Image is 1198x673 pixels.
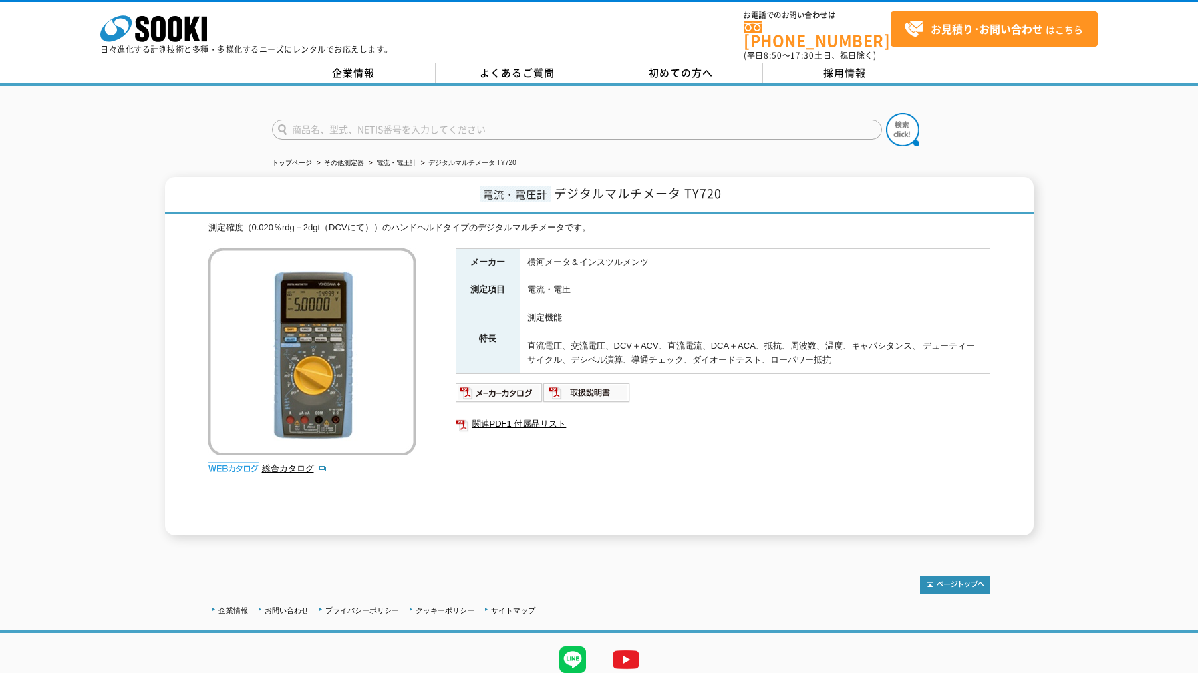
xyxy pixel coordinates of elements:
[491,606,535,614] a: サイトマップ
[456,248,520,276] th: メーカー
[649,65,713,80] span: 初めての方へ
[744,11,891,19] span: お電話でのお問い合わせは
[208,462,259,475] img: webカタログ
[100,45,393,53] p: 日々進化する計測技術と多種・多様化するニーズにレンタルでお応えします。
[543,391,631,401] a: 取扱説明書
[324,159,364,166] a: その他測定器
[764,49,782,61] span: 8:50
[520,304,990,374] td: 測定機能 直流電圧、交流電圧、DCV＋ACV、直流電流、DCA＋ACA、抵抗、周波数、温度、キャパシタンス、 デューティーサイクル、デシベル演算、導通チェック、ダイオードテスト、ローパワー抵抗
[891,11,1098,47] a: お見積り･お問い合わせはこちら
[376,159,416,166] a: 電流・電圧計
[436,63,599,83] a: よくあるご質問
[208,248,416,455] img: デジタルマルチメータ TY720
[790,49,814,61] span: 17:30
[886,113,919,146] img: btn_search.png
[543,382,631,403] img: 取扱説明書
[599,63,763,83] a: 初めての方へ
[931,21,1043,37] strong: お見積り･お問い合わせ
[208,221,990,235] div: 測定確度（0.020％rdg＋2dgt（DCVにて））のハンドヘルドタイプのデジタルマルチメータです。
[262,463,327,473] a: 総合カタログ
[920,576,990,594] img: トップページへ
[520,248,990,276] td: 横河メータ＆インスツルメンツ
[456,391,543,401] a: メーカーカタログ
[416,606,474,614] a: クッキーポリシー
[218,606,248,614] a: 企業情報
[520,276,990,304] td: 電流・電圧
[456,382,543,403] img: メーカーカタログ
[554,184,722,202] span: デジタルマルチメータ TY720
[744,49,876,61] span: (平日 ～ 土日、祝日除く)
[456,304,520,374] th: 特長
[456,276,520,304] th: 測定項目
[265,606,309,614] a: お問い合わせ
[272,120,882,140] input: 商品名、型式、NETIS番号を入力してください
[418,156,516,170] li: デジタルマルチメータ TY720
[763,63,927,83] a: 採用情報
[744,21,891,48] a: [PHONE_NUMBER]
[456,415,990,433] a: 関連PDF1 付属品リスト
[272,63,436,83] a: 企業情報
[904,19,1083,39] span: はこちら
[480,186,551,202] span: 電流・電圧計
[325,606,399,614] a: プライバシーポリシー
[272,159,312,166] a: トップページ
